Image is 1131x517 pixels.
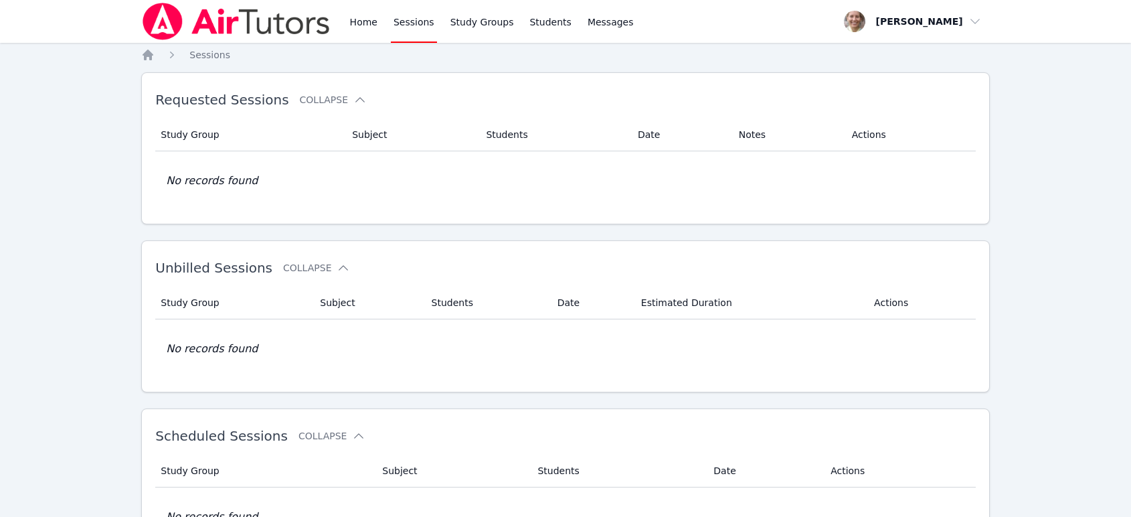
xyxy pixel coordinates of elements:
th: Actions [844,119,976,151]
th: Estimated Duration [633,287,866,319]
td: No records found [155,319,976,378]
th: Study Group [155,287,312,319]
th: Subject [312,287,423,319]
th: Date [705,455,822,488]
th: Subject [374,455,529,488]
span: Scheduled Sessions [155,428,288,444]
span: Sessions [189,50,230,60]
a: Sessions [189,48,230,62]
th: Notes [731,119,844,151]
th: Actions [822,455,976,488]
button: Collapse [300,93,367,106]
span: Requested Sessions [155,92,288,108]
button: Collapse [298,429,365,443]
nav: Breadcrumb [141,48,990,62]
span: Unbilled Sessions [155,260,272,276]
th: Actions [866,287,976,319]
th: Students [529,455,705,488]
span: Messages [588,15,634,29]
th: Study Group [155,119,344,151]
td: No records found [155,151,976,210]
th: Study Group [155,455,374,488]
th: Date [549,287,633,319]
th: Students [478,119,630,151]
img: Air Tutors [141,3,331,40]
th: Subject [344,119,478,151]
th: Students [424,287,549,319]
th: Date [630,119,731,151]
button: Collapse [283,261,350,275]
